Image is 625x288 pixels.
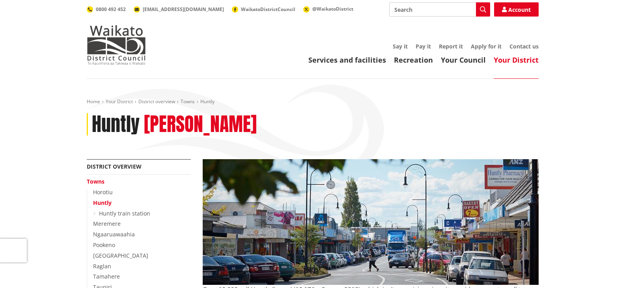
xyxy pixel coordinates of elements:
a: Your Council [441,55,486,65]
a: Services and facilities [308,55,386,65]
a: Huntly train station [99,210,150,217]
a: District overview [138,98,175,105]
a: Contact us [509,43,539,50]
a: [EMAIL_ADDRESS][DOMAIN_NAME] [134,6,224,13]
h1: Huntly [92,113,140,136]
a: WaikatoDistrictCouncil [232,6,295,13]
input: Search input [389,2,490,17]
a: Your District [106,98,133,105]
span: WaikatoDistrictCouncil [241,6,295,13]
a: Meremere [93,220,121,227]
a: Apply for it [471,43,502,50]
a: @WaikatoDistrict [303,6,353,12]
a: Report it [439,43,463,50]
a: Ngaaruawaahia [93,230,135,238]
span: [EMAIL_ADDRESS][DOMAIN_NAME] [143,6,224,13]
span: Huntly [200,98,215,105]
span: 0800 492 452 [96,6,126,13]
img: Waikato District Council - Te Kaunihera aa Takiwaa o Waikato [87,25,146,65]
iframe: Messenger Launcher [589,255,617,283]
span: @WaikatoDistrict [312,6,353,12]
a: District overview [87,163,142,170]
a: Horotiu [93,188,113,196]
a: 0800 492 452 [87,6,126,13]
a: Towns [181,98,195,105]
a: Recreation [394,55,433,65]
a: Home [87,98,100,105]
h2: [PERSON_NAME] [144,113,257,136]
a: Raglan [93,262,111,270]
a: Account [494,2,539,17]
a: Pay it [416,43,431,50]
a: Pookeno [93,241,115,249]
img: Huntly main street [203,159,539,285]
a: Towns [87,178,104,185]
a: Huntly [93,199,112,206]
a: Tamahere [93,273,120,280]
a: Say it [393,43,408,50]
a: [GEOGRAPHIC_DATA] [93,252,148,259]
nav: breadcrumb [87,98,539,105]
a: Your District [494,55,539,65]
